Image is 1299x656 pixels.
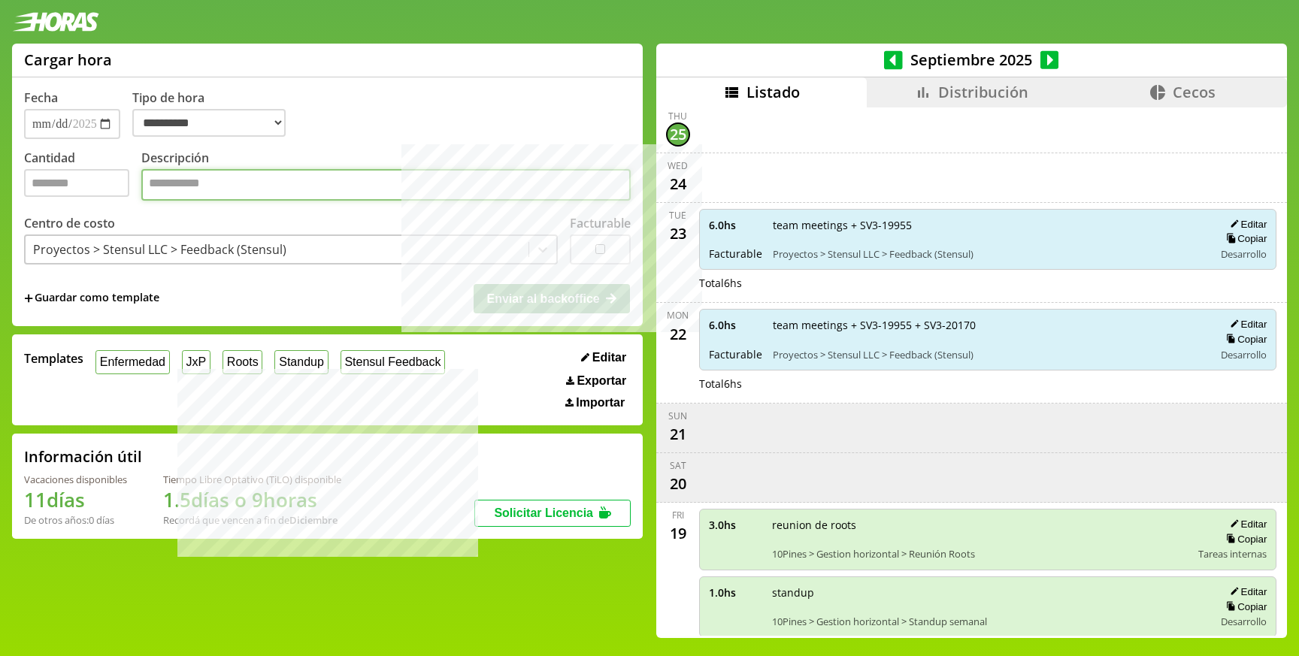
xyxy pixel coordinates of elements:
[666,472,690,496] div: 20
[1225,585,1267,598] button: Editar
[1221,348,1267,361] span: Desarrollo
[666,172,690,196] div: 24
[1222,333,1267,346] button: Copiar
[24,290,159,307] span: +Guardar como template
[670,459,686,472] div: Sat
[666,122,690,147] div: 25
[163,473,341,486] div: Tiempo Libre Optativo (TiLO) disponible
[24,50,112,70] h1: Cargar hora
[163,486,341,513] h1: 1.5 días o 9 horas
[773,348,1204,361] span: Proyectos > Stensul LLC > Feedback (Stensul)
[1173,82,1216,102] span: Cecos
[1222,533,1267,546] button: Copiar
[667,309,689,322] div: Mon
[1225,218,1267,231] button: Editar
[1225,318,1267,331] button: Editar
[666,222,690,246] div: 23
[772,585,1204,600] span: standup
[772,518,1188,532] span: reunion de roots
[24,473,127,486] div: Vacaciones disponibles
[938,82,1028,102] span: Distribución
[12,12,99,32] img: logotipo
[773,247,1204,261] span: Proyectos > Stensul LLC > Feedback (Stensul)
[494,506,593,519] span: Solicitar Licencia
[668,110,687,122] div: Thu
[699,276,1277,290] div: Total 6 hs
[289,513,338,527] b: Diciembre
[772,547,1188,561] span: 10Pines > Gestion horizontal > Reunión Roots
[24,169,129,197] input: Cantidad
[1221,247,1267,261] span: Desarrollo
[1222,600,1267,613] button: Copiar
[24,513,127,527] div: De otros años: 0 días
[1198,547,1267,561] span: Tareas internas
[95,350,170,373] button: Enfermedad
[709,318,762,332] span: 6.0 hs
[709,518,762,532] span: 3.0 hs
[666,422,690,446] div: 21
[33,241,286,258] div: Proyectos > Stensul LLC > Feedback (Stensul)
[182,350,210,373] button: JxP
[666,322,690,346] div: 22
[709,218,762,232] span: 6.0 hs
[1222,232,1267,245] button: Copiar
[132,109,286,137] select: Tipo de hora
[592,351,626,364] span: Editar
[746,82,800,102] span: Listado
[773,218,1204,232] span: team meetings + SV3-19955
[656,107,1287,636] div: scrollable content
[577,374,626,388] span: Exportar
[24,350,83,367] span: Templates
[672,509,684,521] div: Fri
[669,209,686,222] div: Tue
[903,50,1040,70] span: Septiembre 2025
[341,350,446,373] button: Stensul Feedback
[141,150,631,204] label: Descripción
[576,396,625,410] span: Importar
[163,513,341,527] div: Recordá que vencen a fin de
[141,169,631,201] textarea: Descripción
[772,615,1204,628] span: 10Pines > Gestion horizontal > Standup semanal
[666,521,690,546] div: 19
[562,373,631,388] button: Exportar
[24,446,142,467] h2: Información útil
[1225,518,1267,531] button: Editar
[773,318,1204,332] span: team meetings + SV3-19955 + SV3-20170
[709,246,762,261] span: Facturable
[699,376,1277,391] div: Total 6 hs
[474,500,631,527] button: Solicitar Licencia
[709,585,762,600] span: 1.0 hs
[1221,615,1267,628] span: Desarrollo
[24,150,141,204] label: Cantidad
[274,350,328,373] button: Standup
[24,215,115,231] label: Centro de costo
[132,89,298,139] label: Tipo de hora
[223,350,262,373] button: Roots
[570,215,631,231] label: Facturable
[24,89,58,106] label: Fecha
[668,159,688,172] div: Wed
[577,350,631,365] button: Editar
[24,486,127,513] h1: 11 días
[668,410,687,422] div: Sun
[709,347,762,361] span: Facturable
[24,290,33,307] span: +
